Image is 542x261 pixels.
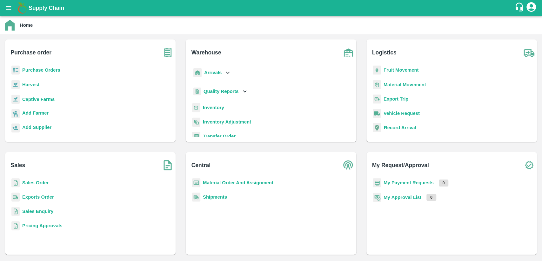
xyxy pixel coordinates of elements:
b: Purchase order [11,48,51,57]
img: check [521,157,537,173]
a: Vehicle Request [384,111,420,116]
a: Pricing Approvals [22,223,62,228]
a: Purchase Orders [22,67,60,73]
img: central [340,157,356,173]
img: fruit [373,66,381,75]
img: approval [373,193,381,202]
img: logo [16,2,29,14]
b: Logistics [372,48,397,57]
img: harvest [11,80,20,89]
b: Add Farmer [22,110,49,116]
b: Sales [11,161,25,170]
a: Supply Chain [29,4,514,12]
img: centralMaterial [192,178,200,187]
img: harvest [11,95,20,104]
img: vehicle [373,109,381,118]
a: Harvest [22,82,39,87]
b: Home [20,23,33,28]
img: shipments [11,193,20,202]
img: supplier [11,123,20,133]
img: whArrival [193,68,202,77]
a: Exports Order [22,194,54,200]
a: My Payment Requests [384,180,434,185]
b: Quality Reports [204,89,239,94]
a: Material Order And Assignment [203,180,273,185]
img: payment [373,178,381,187]
img: shipments [192,193,200,202]
img: material [373,80,381,89]
img: farmer [11,109,20,118]
a: Fruit Movement [384,67,419,73]
a: Inventory Adjustment [203,119,251,124]
a: Material Movement [384,82,426,87]
img: inventory [192,117,200,127]
a: Export Trip [384,96,408,102]
div: account of current user [525,1,537,15]
b: Add Supplier [22,125,51,130]
img: sales [11,178,20,187]
img: reciept [11,66,20,75]
div: Quality Reports [192,85,248,98]
b: Supply Chain [29,5,64,11]
div: customer-support [514,2,525,14]
img: purchase [160,45,176,60]
p: 0 [439,180,449,187]
img: qualityReport [193,88,201,95]
a: Shipments [203,194,227,200]
button: open drawer [1,1,16,15]
b: Warehouse [191,48,221,57]
a: Inventory [203,105,224,110]
img: whTransfer [192,132,200,141]
img: recordArrival [373,123,381,132]
img: warehouse [340,45,356,60]
div: Arrivals [192,66,231,80]
b: Central [191,161,211,170]
a: Transfer Order [203,134,236,139]
img: home [5,20,15,31]
img: delivery [373,95,381,104]
a: Add Farmer [22,109,49,118]
a: Add Supplier [22,124,51,132]
b: My Request/Approval [372,161,429,170]
b: Arrivals [204,70,222,75]
p: 0 [426,194,436,201]
a: Record Arrival [384,125,416,130]
a: Sales Enquiry [22,209,53,214]
a: Captive Farms [22,97,55,102]
img: truck [521,45,537,60]
img: sales [11,221,20,230]
a: My Approval List [384,195,421,200]
img: soSales [160,157,176,173]
img: whInventory [192,103,200,112]
img: sales [11,207,20,216]
a: Sales Order [22,180,49,185]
